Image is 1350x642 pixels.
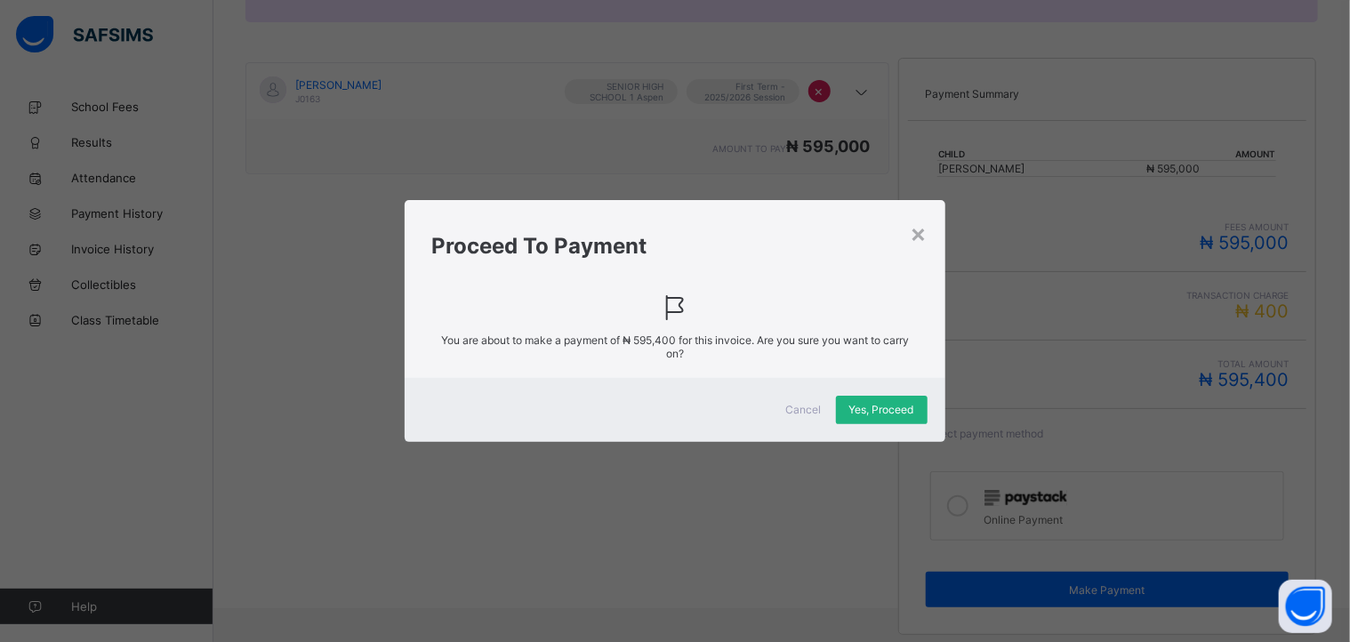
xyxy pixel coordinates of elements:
[849,403,914,416] span: Yes, Proceed
[431,333,918,360] span: You are about to make a payment of for this invoice. Are you sure you want to carry on?
[623,333,676,347] span: ₦ 595,400
[911,218,928,248] div: ×
[431,233,918,259] h1: Proceed To Payment
[1279,580,1332,633] button: Open asap
[786,403,822,416] span: Cancel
